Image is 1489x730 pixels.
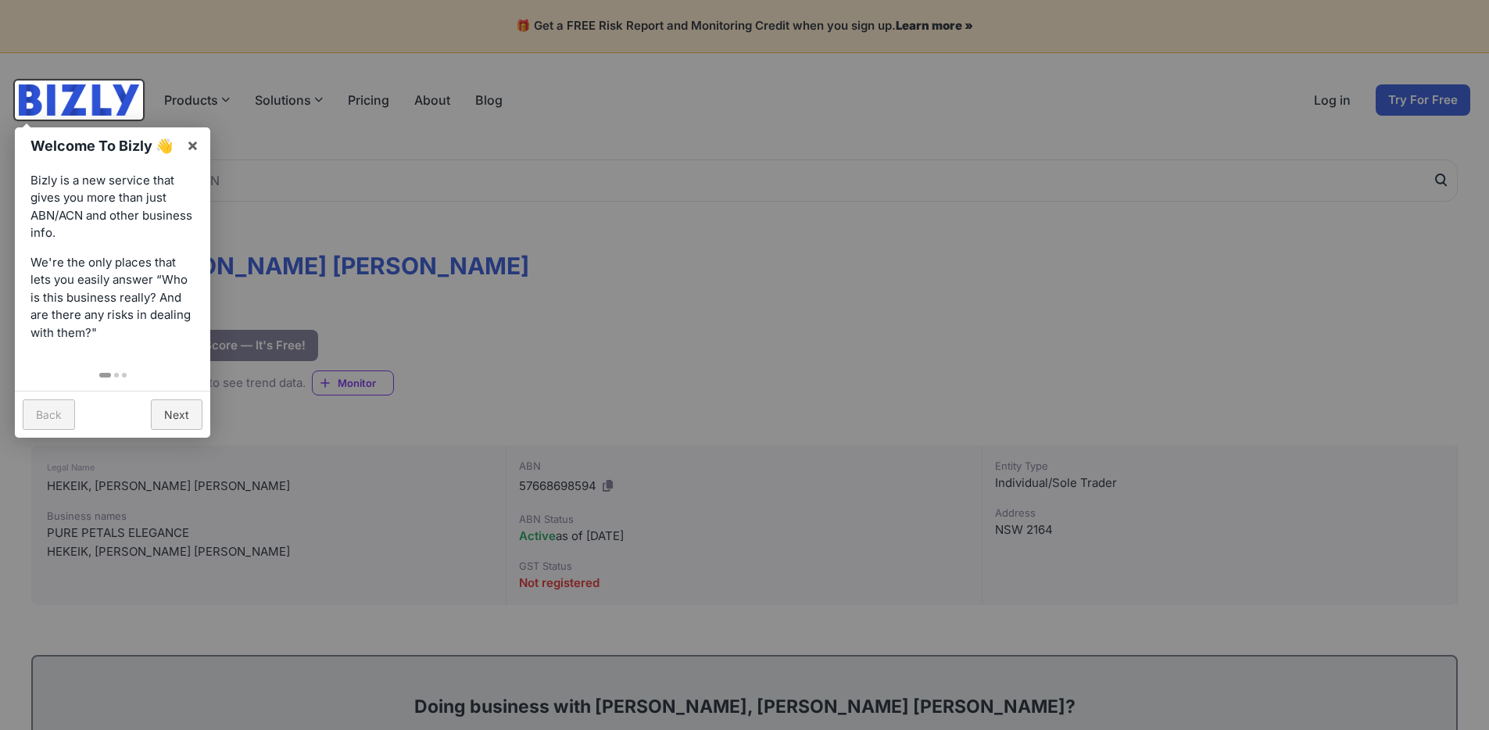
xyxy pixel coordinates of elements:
[30,254,195,342] p: We're the only places that lets you easily answer “Who is this business really? And are there any...
[151,399,202,430] a: Next
[175,127,210,163] a: ×
[23,399,75,430] a: Back
[30,135,178,156] h1: Welcome To Bizly 👋
[30,172,195,242] p: Bizly is a new service that gives you more than just ABN/ACN and other business info.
